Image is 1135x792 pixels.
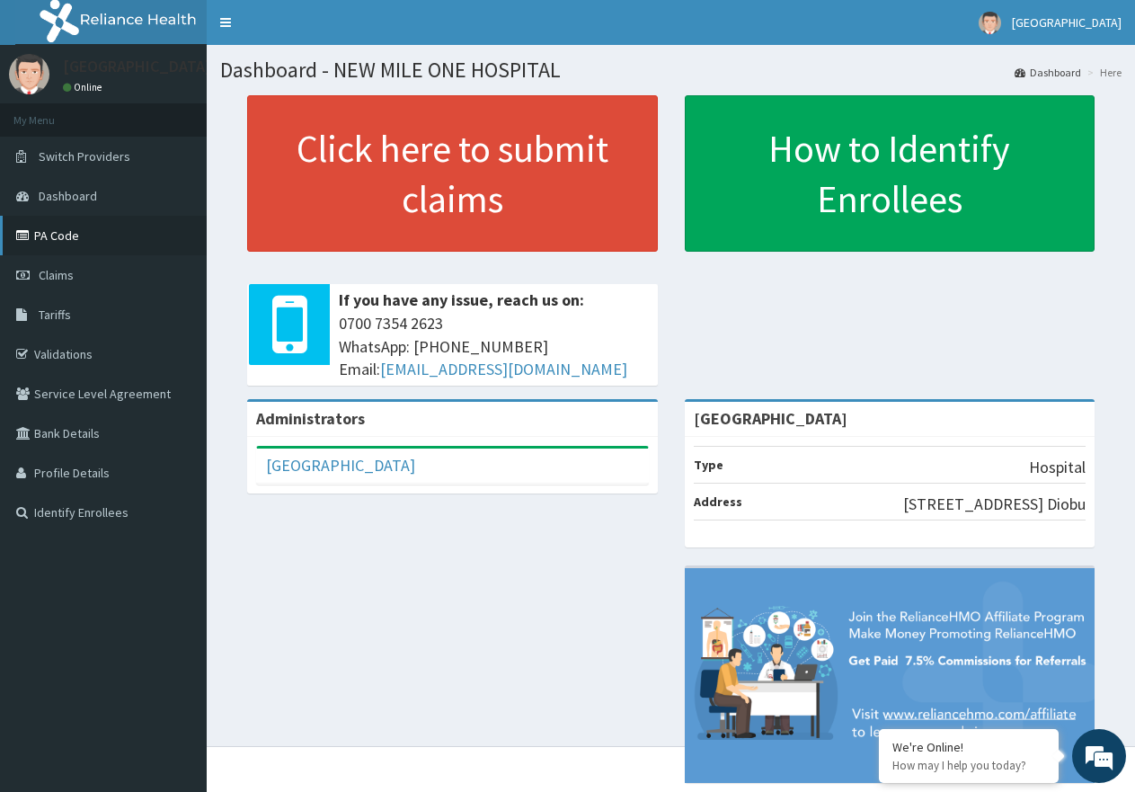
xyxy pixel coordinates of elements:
[685,95,1095,252] a: How to Identify Enrollees
[39,148,130,165] span: Switch Providers
[63,81,106,93] a: Online
[892,758,1045,773] p: How may I help you today?
[339,312,649,381] span: 0700 7354 2623 WhatsApp: [PHONE_NUMBER] Email:
[247,95,658,252] a: Click here to submit claims
[694,408,847,429] strong: [GEOGRAPHIC_DATA]
[694,457,723,473] b: Type
[39,307,71,323] span: Tariffs
[339,289,584,310] b: If you have any issue, reach us on:
[104,227,248,408] span: We're online!
[256,408,365,429] b: Administrators
[685,568,1095,783] img: provider-team-banner.png
[93,101,302,124] div: Chat with us now
[1012,14,1122,31] span: [GEOGRAPHIC_DATA]
[9,54,49,94] img: User Image
[380,359,627,379] a: [EMAIL_ADDRESS][DOMAIN_NAME]
[295,9,338,52] div: Minimize live chat window
[903,493,1086,516] p: [STREET_ADDRESS] Diobu
[39,267,74,283] span: Claims
[1015,65,1081,80] a: Dashboard
[979,12,1001,34] img: User Image
[33,90,73,135] img: d_794563401_company_1708531726252_794563401
[266,455,415,476] a: [GEOGRAPHIC_DATA]
[694,494,742,510] b: Address
[63,58,211,75] p: [GEOGRAPHIC_DATA]
[892,739,1045,755] div: We're Online!
[1083,65,1122,80] li: Here
[220,58,1122,82] h1: Dashboard - NEW MILE ONE HOSPITAL
[9,491,342,554] textarea: Type your message and hit 'Enter'
[39,188,97,204] span: Dashboard
[1029,456,1086,479] p: Hospital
